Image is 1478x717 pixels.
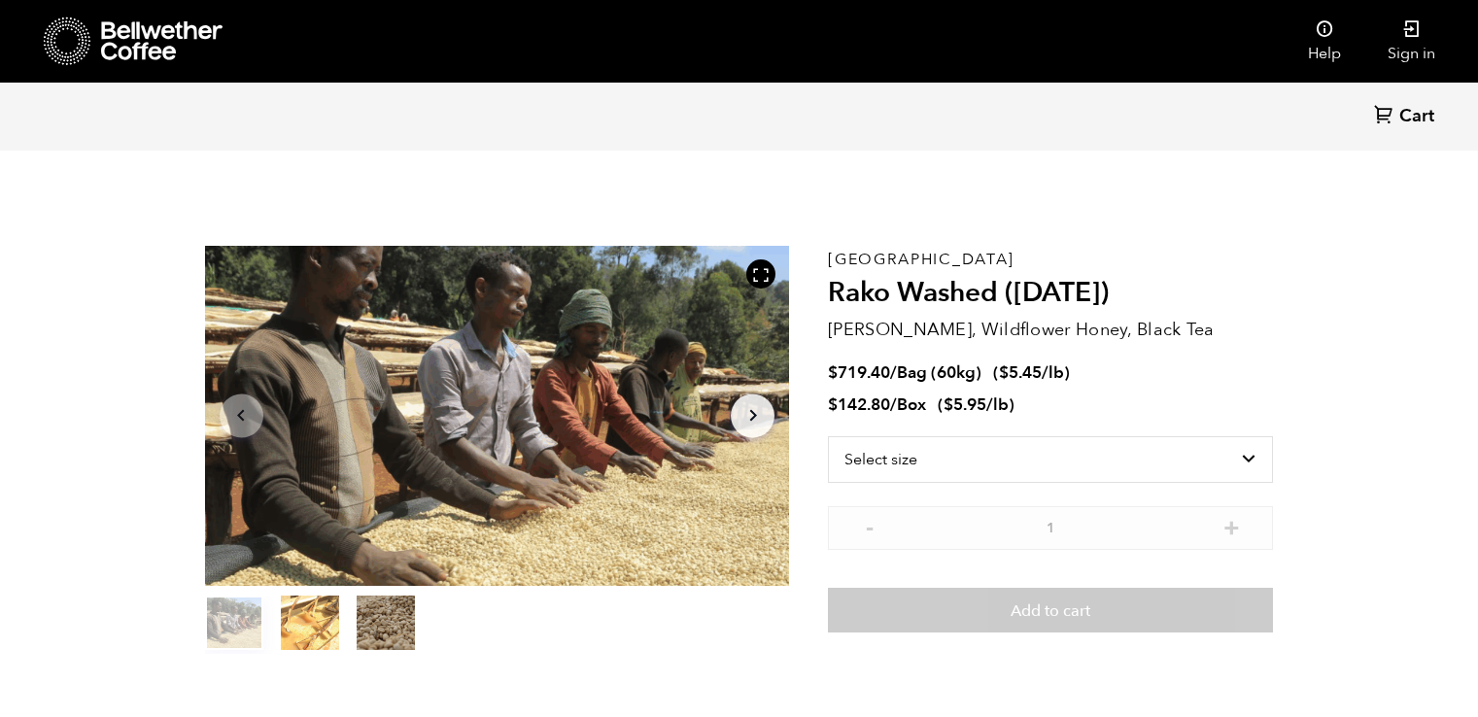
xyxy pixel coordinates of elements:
bdi: 142.80 [828,393,890,416]
h2: Rako Washed ([DATE]) [828,277,1273,310]
span: / [890,393,897,416]
span: ( ) [938,393,1014,416]
span: ( ) [993,361,1070,384]
span: $ [828,361,838,384]
bdi: 5.95 [944,393,986,416]
bdi: 719.40 [828,361,890,384]
button: - [857,516,881,535]
button: Add to cart [828,588,1273,632]
a: Cart [1374,104,1439,130]
button: + [1220,516,1244,535]
span: $ [944,393,953,416]
span: Box [897,393,926,416]
span: /lb [1042,361,1064,384]
bdi: 5.45 [999,361,1042,384]
span: / [890,361,897,384]
span: Bag (60kg) [897,361,981,384]
span: /lb [986,393,1009,416]
span: $ [828,393,838,416]
span: Cart [1399,105,1434,128]
p: [PERSON_NAME], Wildflower Honey, Black Tea [828,317,1273,343]
span: $ [999,361,1009,384]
